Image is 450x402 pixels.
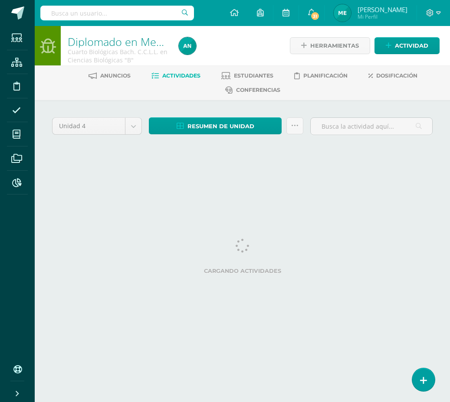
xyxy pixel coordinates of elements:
[234,72,273,79] span: Estudiantes
[294,69,348,83] a: Planificación
[376,72,417,79] span: Dosificación
[40,6,194,20] input: Busca un usuario...
[303,72,348,79] span: Planificación
[68,34,185,49] a: Diplomado en Medicina
[310,38,359,54] span: Herramientas
[149,117,282,134] a: Resumen de unidad
[334,4,351,22] img: 5b4b5986e598807c0dab46491188efcd.png
[368,69,417,83] a: Dosificación
[151,69,200,83] a: Actividades
[162,72,200,79] span: Actividades
[310,11,320,21] span: 31
[52,268,433,274] label: Cargando actividades
[236,87,280,93] span: Conferencias
[89,69,131,83] a: Anuncios
[187,118,254,134] span: Resumen de unidad
[221,69,273,83] a: Estudiantes
[59,118,118,134] span: Unidad 4
[100,72,131,79] span: Anuncios
[374,37,440,54] a: Actividad
[358,13,407,20] span: Mi Perfil
[358,5,407,14] span: [PERSON_NAME]
[395,38,428,54] span: Actividad
[179,37,196,55] img: 9f3349ac0393db93a3ede85cf69d7868.png
[290,37,370,54] a: Herramientas
[225,83,280,97] a: Conferencias
[311,118,432,135] input: Busca la actividad aquí...
[68,36,168,48] h1: Diplomado en Medicina
[53,118,141,134] a: Unidad 4
[68,48,168,64] div: Cuarto Biológicas Bach. C.C.L.L. en Ciencias Biológicas 'B'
